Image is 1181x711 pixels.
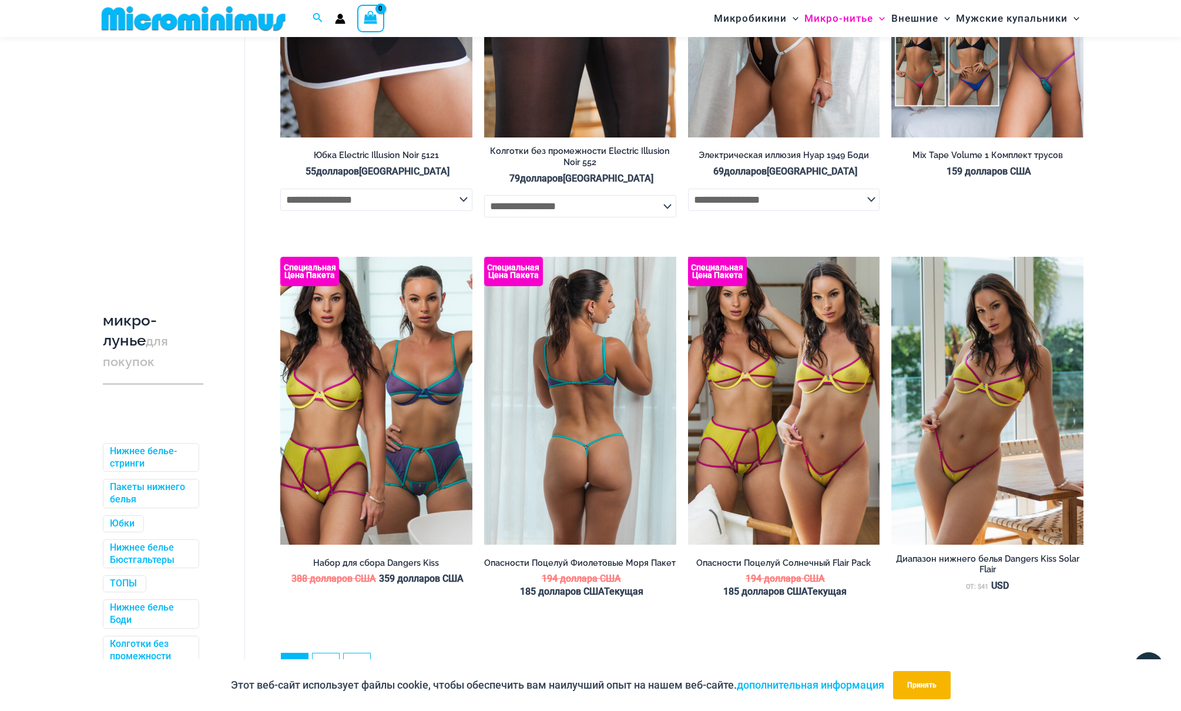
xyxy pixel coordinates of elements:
[873,4,885,33] span: Переключить меню
[280,150,472,165] a: Юбка Electric Illusion Noir 5121
[280,150,472,161] h2: Юбка Electric Illusion Noir 5121
[938,4,950,33] span: Переключить меню
[484,558,676,573] a: Опасности Поцелуй Фиолетовые Моря Пакет
[804,4,873,33] span: Микро-нитье
[966,583,988,591] span: ОТ: $41
[714,4,787,33] span: Микробикини
[787,4,798,33] span: Переключить меню
[484,146,676,167] h2: Колготки без промежности Electric Illusion Noir 552
[110,578,137,591] a: ТОПЫ
[484,264,543,279] b: Специальная цена пакета
[484,257,676,545] a: Опасности целуют Violet Seas Pack Dangers Kiss Violet Seas 1060 Бюстгальтер 611 Микро 04Dangers K...
[231,676,884,694] p: Этот веб-сайт использует файлы cookie, чтобы обеспечить вам наилучший опыт на нашем веб-сайте.
[484,558,676,569] h2: Опасности Поцелуй Фиолетовые Моря Пакет
[484,257,676,545] img: Dangers Kiss Violet Seas 1060 Бюстгальтер 611 Микро 04
[306,166,449,177] bdi: 55 [GEOGRAPHIC_DATA]
[520,173,563,184] span: долларов
[711,4,801,33] a: МикробикиниПереключить менюПереключить меню
[991,580,1009,591] bdi: USD
[313,11,323,26] a: Поиск по ссылке
[110,602,190,626] a: Нижнее белье Боди
[335,14,345,24] a: Ссылка на значок учетной записи
[110,445,190,470] a: Нижнее белье-стринги
[688,264,747,279] b: Специальная цена пакета
[891,554,1083,580] a: Диапазон нижнего белья Dangers Kiss Solar Flair
[737,679,884,691] a: дополнительная информация
[891,150,1083,165] a: Mix Tape Volume 1 Комплект трусов
[97,5,290,32] img: ЛОГОТИП МАГАЗИНА MM FLAT
[280,558,472,569] h2: Набор для сбора Dangers Kiss
[746,573,825,584] bdi: 194 доллара США
[520,586,643,597] bdi: 185 долларов СШАТекущая
[313,653,339,680] a: Страница 2
[280,264,339,279] b: Специальная цена пакета
[542,573,621,584] bdi: 194 доллара США
[688,257,880,545] img: Опасности поцелуй Solar Flair Pack
[723,586,847,597] bdi: 185 долларов СШАТекущая
[316,166,359,177] span: долларов
[344,653,370,680] a: →
[110,518,135,530] a: Юбки
[1068,4,1079,33] span: Переключить меню
[956,4,1068,33] span: Мужские купальники
[713,166,857,177] bdi: 69 [GEOGRAPHIC_DATA]
[103,334,168,369] span: для покупок
[379,573,464,584] bdi: 359 долларов США
[103,311,203,371] h3: микро-лунье
[280,257,472,545] a: Набор коллекций поцелуей в опасности Dangers Kiss Solar Flair 1060 Бюстгальтер 611 Микро 1760 Под...
[891,257,1083,545] a: Dangers Kiss Solar Flair 1060 Бюстгальтер 6060 Стринги 01Опасности Поцелуй Солнечный Флайр 1060 Б...
[357,5,384,32] a: Просмотр корзины покупок, пустой
[110,542,190,566] a: Нижнее белье Бюстгальтеры
[953,4,1082,33] a: Мужские купальникиПереключить менюПереключить меню
[893,671,951,699] button: Принять
[688,558,880,573] a: Опасности Поцелуй Солнечный Flair Pack
[891,4,938,33] span: Внешние
[291,573,376,584] bdi: 388 долларов США
[280,257,472,545] img: Набор коллекций поцелуей в опасности
[688,150,880,161] h2: Электрическая иллюзия Нуар 1949 Боди
[281,653,308,680] span: Страница 1
[103,39,209,274] iframe: Сертифицировано TrustedSite
[891,554,1083,575] h2: Диапазон нижнего белья Dangers Kiss Solar Flair
[688,558,880,569] h2: Опасности Поцелуй Солнечный Flair Pack
[688,150,880,165] a: Электрическая иллюзия Нуар 1949 Боди
[280,653,1083,687] nav: Пагинация Продукта
[509,173,653,184] bdi: 79 [GEOGRAPHIC_DATA]
[280,558,472,573] a: Набор для сбора Dangers Kiss
[484,146,676,172] a: Колготки без промежности Electric Illusion Noir 552
[110,482,190,507] a: Пакеты нижнего белья
[888,4,953,33] a: ВнешниеПереключить менюПереключить меню
[688,257,880,545] a: Опасности поцелуй Solar Flair Pack Dangers Kiss Solar Flair 1060 Бюстгальтер 6060 Стринги 1760 По...
[724,166,767,177] span: долларов
[801,4,888,33] a: Микро-нитьеПереключить менюПереключить меню
[891,257,1083,545] img: Dangers Kiss Solar Flair 1060 Бюстгальтер 6060 Стринги 01
[891,150,1083,161] h2: Mix Tape Volume 1 Комплект трусов
[947,166,1031,177] bdi: 159 долларов США
[709,2,1084,35] nav: Навигация по сайту
[110,638,190,663] a: Колготки без промежности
